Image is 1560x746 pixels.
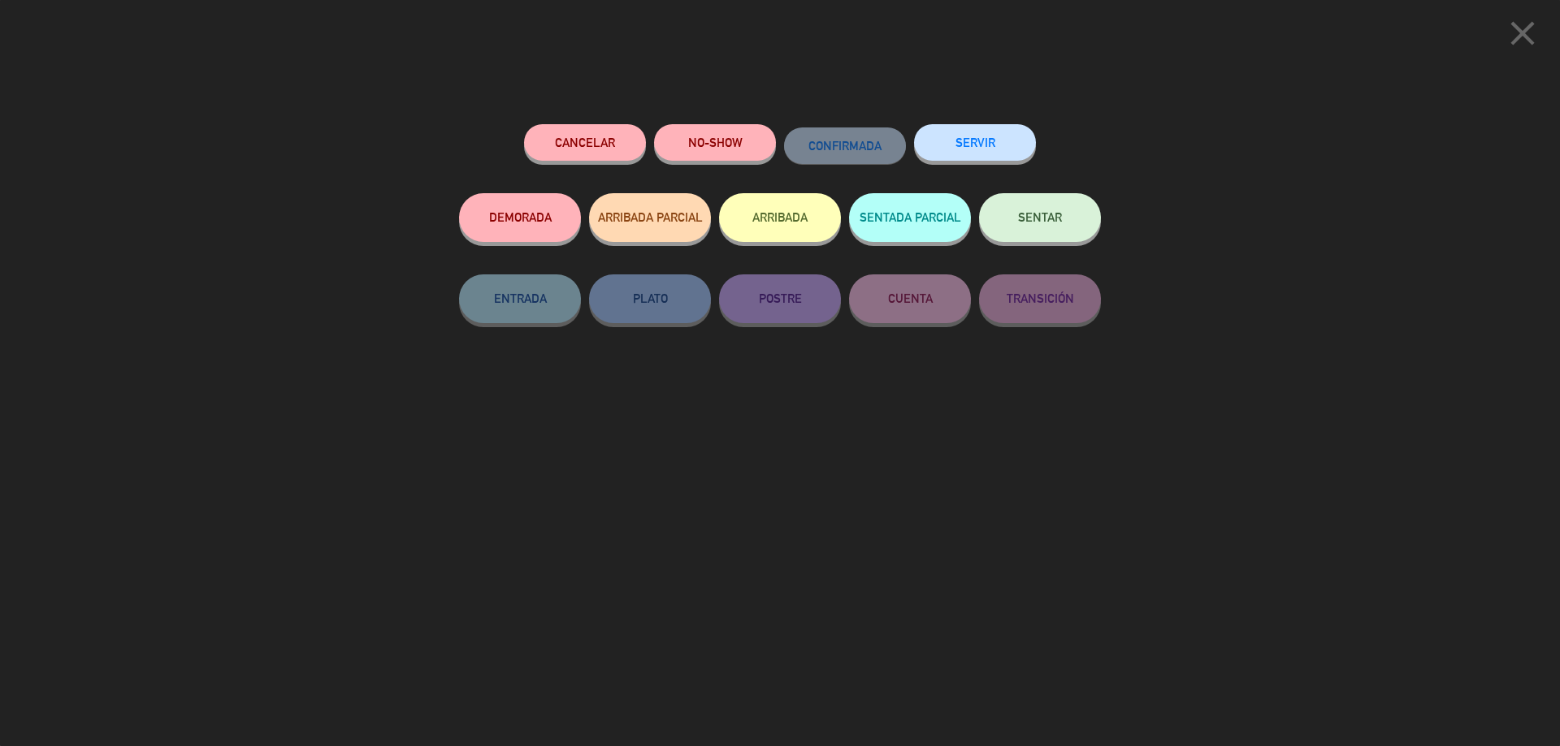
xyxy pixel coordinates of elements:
button: ENTRADA [459,274,581,323]
button: PLATO [589,274,711,323]
button: close [1497,12,1548,60]
button: CUENTA [849,274,971,323]
button: CONFIRMADA [784,127,906,164]
span: SENTAR [1018,210,1062,224]
button: SERVIR [914,124,1036,161]
button: Cancelar [524,124,646,161]
button: POSTRE [719,274,841,323]
span: CONFIRMADA [808,139,882,153]
button: NO-SHOW [654,124,776,161]
span: ARRIBADA PARCIAL [598,210,703,224]
i: close [1502,13,1543,54]
button: TRANSICIÓN [979,274,1101,323]
button: ARRIBADA [719,193,841,242]
button: SENTAR [979,193,1101,242]
button: SENTADA PARCIAL [849,193,971,242]
button: ARRIBADA PARCIAL [589,193,711,242]
button: DEMORADA [459,193,581,242]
